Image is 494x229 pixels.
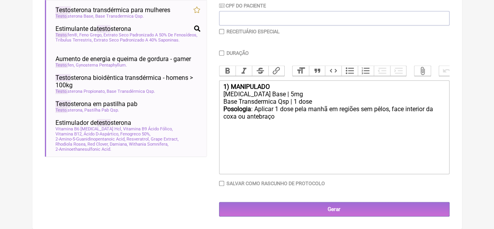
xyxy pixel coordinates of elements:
span: Testo [55,108,68,113]
span: testo [97,119,111,126]
strong: 1) MANIPULADO [223,83,269,90]
button: Increase Level [390,66,407,76]
span: Testo [55,32,68,38]
span: Fenogreco 50% [120,132,150,137]
span: Vitamina B9 Ácido Fólico [123,126,173,132]
span: sterona bioidêntica transdérmica - homens > 100kg [55,74,200,89]
span: Testo [55,100,71,108]
span: Base Transdermica Qsp [95,14,144,19]
button: Quote [309,66,325,76]
span: Base Transdérmica Qsp [107,89,155,94]
span: Testo [55,74,71,81]
div: [MEDICAL_DATA] Base | 5mg [223,90,445,98]
span: fen [55,63,75,68]
span: Testo [55,63,68,68]
span: sterona [55,108,83,113]
button: Code [325,66,341,76]
span: Grape Extract [151,137,178,142]
span: Gynostema Pentaphyllum [76,63,127,68]
span: Estimulante da sterona [55,25,131,32]
span: Red Clover [87,142,109,147]
div: : Aplicar 1 dose pela manhã em regiões sem pêlos, face interior da coxa ou antebraço ㅤ [223,105,445,128]
button: Heading [292,66,309,76]
button: Attach Files [414,66,431,76]
span: Withania Somnifera [129,142,168,147]
label: CPF do Paciente [219,3,266,9]
span: Ácido D-Aspártico [84,132,119,137]
span: sterona Base [55,14,94,19]
span: Aumento de energia e queima de gordura - gamer [55,55,191,63]
span: sterona em pastilha pab [55,100,137,108]
button: Link [268,66,285,76]
span: Testo [55,89,68,94]
span: 2-Amino-5-Guanidinopentanoic Acid [55,137,125,142]
button: Bold [219,66,236,76]
span: testo [97,25,111,32]
span: Rhodiola Rosea [55,142,86,147]
span: sterona Propionato [55,89,105,94]
button: Numbers [358,66,374,76]
span: sterona transdérmica para mulheres [55,6,170,14]
div: Base Transdermica Qsp | 1 dose [223,98,445,105]
span: Estimulador de sterona [55,119,131,126]
span: Testo [55,14,68,19]
span: Vitamina B6 [MEDICAL_DATA] Hcl [55,126,122,132]
span: Pastilha Pab Qsp [84,108,119,113]
span: Resveratrol [127,137,150,142]
span: 2-Aminoethanesulfonic Acid [55,147,111,152]
span: Vitamina B12 [55,132,82,137]
span: Testo [55,6,71,14]
label: Receituário Especial [226,29,280,34]
input: Gerar [219,202,449,216]
button: Undo [439,66,455,76]
span: Damiana [110,142,128,147]
label: Duração [226,50,249,56]
span: fen®, Feno Grego, Extrato Seco Padronizado A 50% De Fenosídeos [55,32,197,38]
strong: Posologia [223,105,251,113]
button: Italic [235,66,252,76]
label: Salvar como rascunho de Protocolo [226,180,325,186]
button: Bullets [341,66,358,76]
button: Decrease Level [374,66,390,76]
button: Strikethrough [252,66,268,76]
span: Tribulus Terrestris, Extrato Seco Padronizado A 40% Saponinas [55,38,180,43]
